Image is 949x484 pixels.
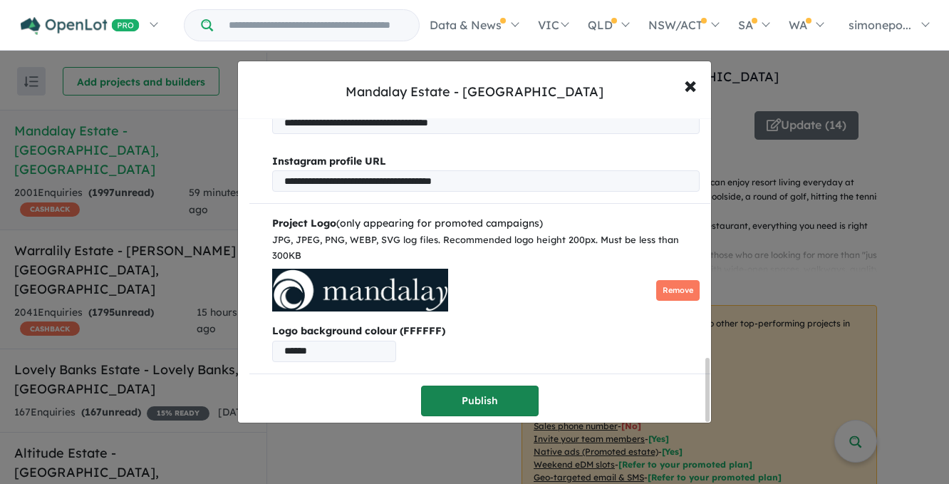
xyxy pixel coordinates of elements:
[421,386,539,416] button: Publish
[272,232,700,264] div: JPG, JPEG, PNG, WEBP, SVG log files. Recommended logo height 200px. Must be less than 300KB
[272,269,448,311] img: Mandalay%20Estate%20-%20Beveridge%20Logo.jpg
[216,10,416,41] input: Try estate name, suburb, builder or developer
[272,155,386,168] b: Instagram profile URL
[684,69,697,100] span: ×
[272,215,700,232] div: (only appearing for promoted campaigns)
[656,280,700,301] button: Remove
[849,18,911,32] span: simonepo...
[21,17,140,35] img: Openlot PRO Logo White
[272,323,700,340] b: Logo background colour (FFFFFF)
[272,217,336,230] b: Project Logo
[346,83,603,101] div: Mandalay Estate - [GEOGRAPHIC_DATA]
